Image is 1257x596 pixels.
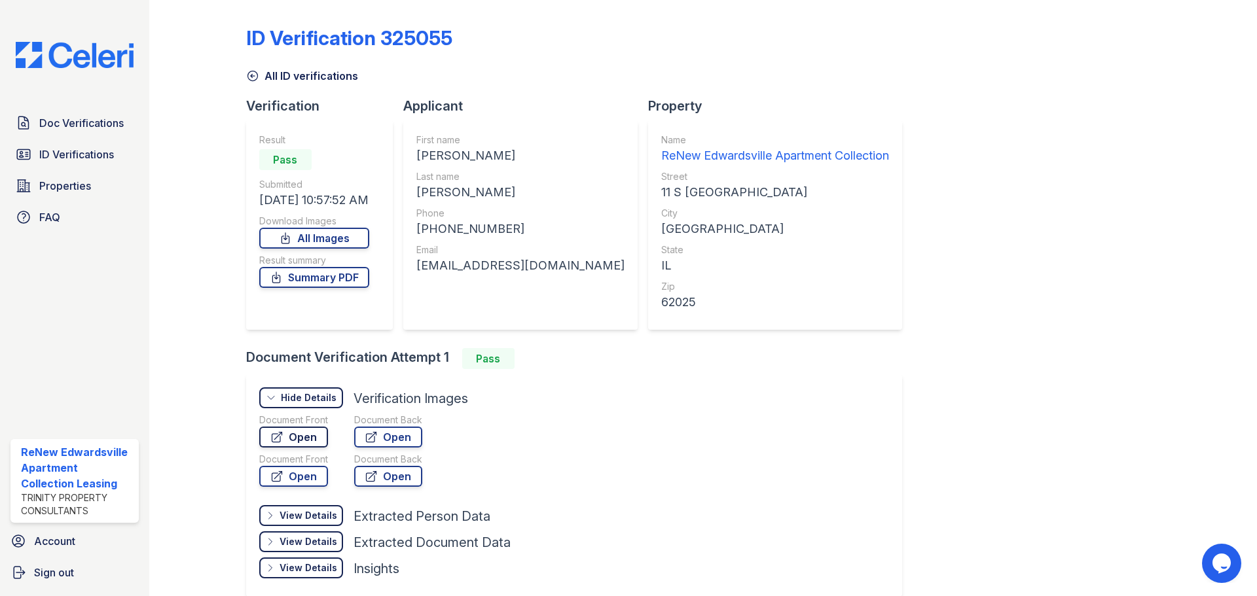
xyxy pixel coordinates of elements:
[416,243,625,256] div: Email
[661,243,889,256] div: State
[5,528,144,554] a: Account
[246,348,913,369] div: Document Verification Attempt 1
[354,533,511,552] div: Extracted Document Data
[354,466,422,487] a: Open
[661,280,889,293] div: Zip
[403,97,648,115] div: Applicant
[354,559,399,578] div: Insights
[39,209,60,225] span: FAQ
[5,559,144,586] a: Sign out
[10,173,139,199] a: Properties
[1202,544,1244,583] iframe: chat widget
[246,26,452,50] div: ID Verification 325055
[259,191,369,209] div: [DATE] 10:57:52 AM
[280,535,337,548] div: View Details
[5,42,144,68] img: CE_Logo_Blue-a8612792a0a2168367f1c8372b55b34899dd931a85d93a1a3d3e32e68fde9ad4.png
[259,267,369,288] a: Summary PDF
[281,391,337,404] div: Hide Details
[259,413,328,427] div: Document Front
[259,466,328,487] a: Open
[259,215,369,228] div: Download Images
[354,507,490,525] div: Extracted Person Data
[259,254,369,267] div: Result summary
[648,97,913,115] div: Property
[39,178,91,194] span: Properties
[661,147,889,165] div: ReNew Edwardsville Apartment Collection
[259,178,369,191] div: Submitted
[354,389,468,408] div: Verification Images
[34,533,75,549] span: Account
[416,183,625,202] div: [PERSON_NAME]
[661,170,889,183] div: Street
[10,141,139,167] a: ID Verifications
[416,207,625,220] div: Phone
[462,348,515,369] div: Pass
[39,115,124,131] span: Doc Verifications
[259,453,328,466] div: Document Front
[280,561,337,574] div: View Details
[39,147,114,162] span: ID Verifications
[21,491,134,517] div: Trinity Property Consultants
[661,133,889,147] div: Name
[416,147,625,165] div: [PERSON_NAME]
[661,133,889,165] a: Name ReNew Edwardsville Apartment Collection
[259,228,369,249] a: All Images
[280,509,337,522] div: View Details
[354,427,422,447] a: Open
[354,453,422,466] div: Document Back
[354,413,422,427] div: Document Back
[246,68,358,84] a: All ID verifications
[661,220,889,238] div: [GEOGRAPHIC_DATA]
[34,565,74,580] span: Sign out
[661,293,889,311] div: 62025
[661,183,889,202] div: 11 S [GEOGRAPHIC_DATA]
[259,427,328,447] a: Open
[10,110,139,136] a: Doc Verifications
[259,133,369,147] div: Result
[10,204,139,230] a: FAQ
[416,170,625,183] div: Last name
[259,149,312,170] div: Pass
[661,256,889,275] div: IL
[246,97,403,115] div: Verification
[416,256,625,275] div: [EMAIL_ADDRESS][DOMAIN_NAME]
[416,133,625,147] div: First name
[661,207,889,220] div: City
[21,444,134,491] div: ReNew Edwardsville Apartment Collection Leasing
[416,220,625,238] div: [PHONE_NUMBER]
